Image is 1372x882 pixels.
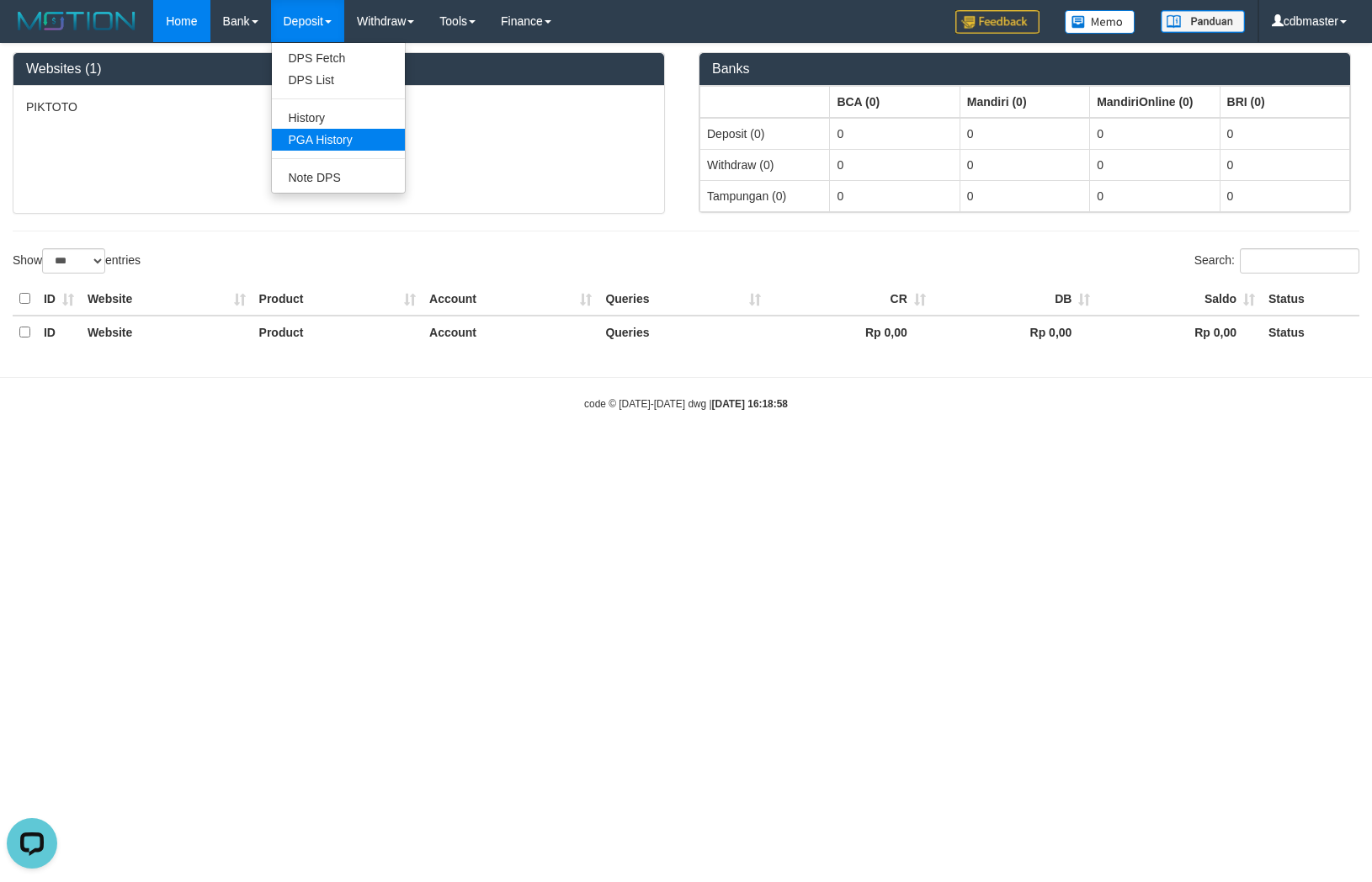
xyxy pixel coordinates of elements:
img: Feedback.jpg [955,10,1040,34]
label: Show entries [13,248,141,274]
td: 0 [830,118,960,150]
a: DPS Fetch [272,47,405,69]
th: Website [81,283,253,316]
th: Rp 0,00 [768,316,933,348]
td: Withdraw (0) [700,149,830,180]
th: Product [253,316,423,348]
strong: [DATE] 16:18:58 [712,398,788,410]
img: panduan.png [1161,10,1245,33]
td: 0 [1220,118,1349,150]
th: Product [253,283,423,316]
td: 0 [830,180,960,211]
th: Group: activate to sort column ascending [830,86,960,118]
th: Website [81,316,253,348]
th: Group: activate to sort column ascending [960,86,1089,118]
td: 0 [1090,118,1220,150]
th: Group: activate to sort column ascending [1220,86,1349,118]
th: ID [37,316,81,348]
a: PGA History [272,129,405,151]
td: Deposit (0) [700,118,830,150]
img: MOTION_logo.png [13,8,141,34]
th: Status [1262,316,1359,348]
td: 0 [1090,149,1220,180]
td: 0 [960,149,1089,180]
th: Rp 0,00 [933,316,1098,348]
p: PIKTOTO [26,98,651,115]
td: 0 [1090,180,1220,211]
a: History [272,107,405,129]
th: Group: activate to sort column ascending [700,86,830,118]
label: Search: [1194,248,1359,274]
td: 0 [1220,180,1349,211]
select: Showentries [42,248,105,274]
td: 0 [960,180,1089,211]
th: ID [37,283,81,316]
td: 0 [960,118,1089,150]
input: Search: [1240,248,1359,274]
th: Account [423,316,598,348]
a: Note DPS [272,167,405,189]
th: Account [423,283,598,316]
td: Tampungan (0) [700,180,830,211]
a: DPS List [272,69,405,91]
th: Status [1262,283,1359,316]
td: 0 [1220,149,1349,180]
th: Rp 0,00 [1097,316,1262,348]
th: Queries [598,316,768,348]
th: Group: activate to sort column ascending [1090,86,1220,118]
h3: Websites (1) [26,61,651,77]
th: DB [933,283,1098,316]
th: CR [768,283,933,316]
th: Queries [598,283,768,316]
img: Button%20Memo.svg [1065,10,1135,34]
button: Open LiveChat chat widget [7,7,57,57]
th: Saldo [1097,283,1262,316]
td: 0 [830,149,960,180]
h3: Banks [712,61,1337,77]
small: code © [DATE]-[DATE] dwg | [584,398,788,410]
